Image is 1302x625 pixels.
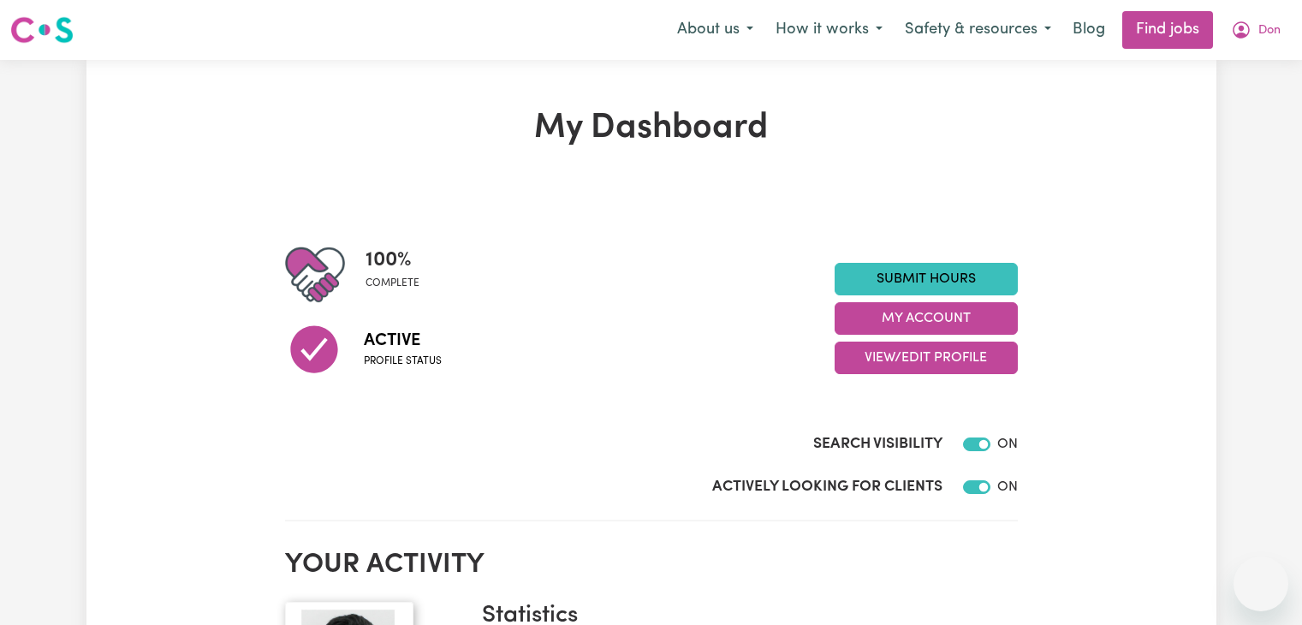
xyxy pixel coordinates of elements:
[285,549,1018,581] h2: Your activity
[666,12,764,48] button: About us
[997,480,1018,494] span: ON
[366,276,419,291] span: complete
[1122,11,1213,49] a: Find jobs
[1062,11,1115,49] a: Blog
[10,10,74,50] a: Careseekers logo
[1220,12,1292,48] button: My Account
[364,328,442,354] span: Active
[835,342,1018,374] button: View/Edit Profile
[764,12,894,48] button: How it works
[1258,21,1281,40] span: Don
[835,263,1018,295] a: Submit Hours
[366,245,419,276] span: 100 %
[997,437,1018,451] span: ON
[366,245,433,305] div: Profile completeness: 100%
[285,108,1018,149] h1: My Dashboard
[364,354,442,369] span: Profile status
[10,15,74,45] img: Careseekers logo
[894,12,1062,48] button: Safety & resources
[712,476,942,498] label: Actively Looking for Clients
[813,433,942,455] label: Search Visibility
[1234,557,1288,611] iframe: Button to launch messaging window
[835,302,1018,335] button: My Account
